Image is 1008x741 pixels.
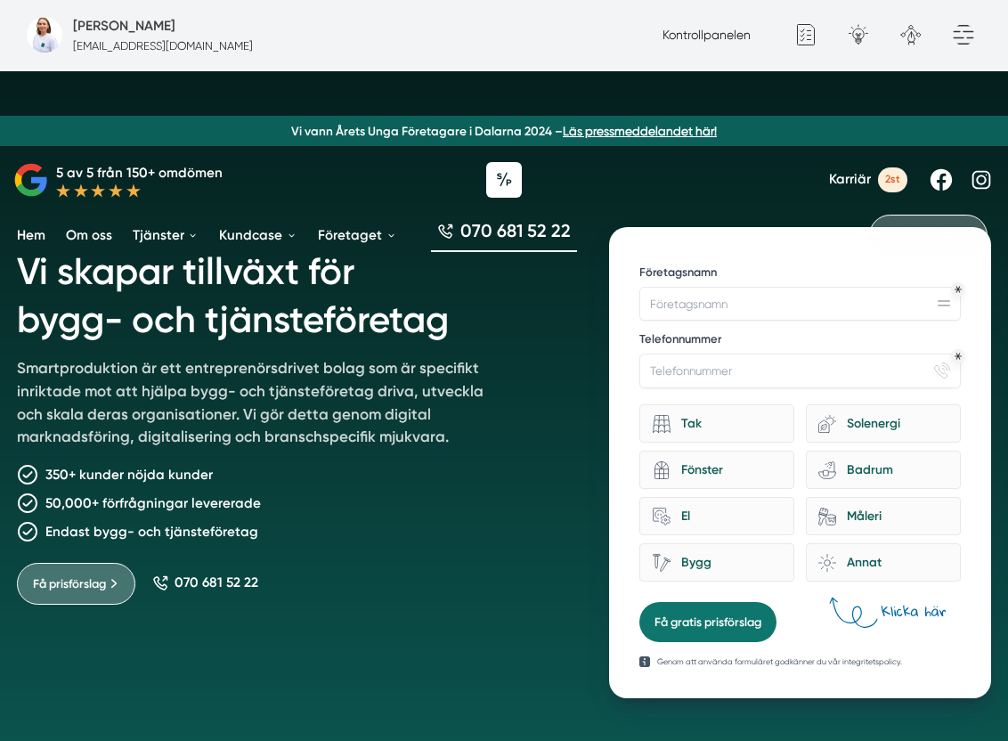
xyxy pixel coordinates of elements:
p: Vi vann Årets Unga Företagare i Dalarna 2024 – [7,123,1002,140]
span: 2st [878,167,907,191]
a: Karriär 2st [829,167,907,191]
input: Telefonnummer [639,354,961,387]
p: Genom att använda formuläret godkänner du vår integritetspolicy. [657,655,902,668]
label: Företagsnamn [639,265,961,284]
p: [EMAIL_ADDRESS][DOMAIN_NAME] [73,37,253,54]
h5: Administratör [73,15,175,37]
span: 070 681 52 22 [175,574,258,591]
a: 070 681 52 22 [152,574,259,591]
a: Företaget [314,214,400,258]
span: 070 681 52 22 [460,219,571,244]
span: Få prisförslag [885,226,958,245]
p: Endast bygg- och tjänsteföretag [45,521,258,542]
a: Tjänster [129,214,202,258]
a: Läs pressmeddelandet här! [563,124,717,138]
a: Om oss [62,214,116,258]
div: Obligatoriskt [955,286,962,293]
p: 350+ kunder nöjda kunder [45,464,213,485]
p: 5 av 5 från 150+ omdömen [56,162,223,183]
label: Telefonnummer [639,331,961,351]
a: Få prisförslag [17,563,135,605]
a: Hem [13,214,49,258]
h1: Vi skapar tillväxt för bygg- och tjänsteföretag [17,227,568,358]
img: bild-pa-smartproduktion-webbyraer-i-borlange.jpg [27,17,62,53]
p: Smartproduktion är ett entreprenörsdrivet bolag som är specifikt inriktade mot att hjälpa bygg- o... [17,357,504,455]
input: Företagsnamn [639,287,961,321]
button: Få gratis prisförslag [639,602,776,642]
span: Få prisförslag [33,574,106,593]
span: Karriär [829,171,871,188]
a: Kundcase [215,214,300,258]
a: Kontakta oss [773,227,856,244]
div: Obligatoriskt [955,353,962,360]
a: Kontrollpanelen [663,28,751,42]
p: 50,000+ förfrågningar levererade [45,493,261,514]
a: Få prisförslag [869,215,988,256]
a: 070 681 52 22 [431,219,578,253]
